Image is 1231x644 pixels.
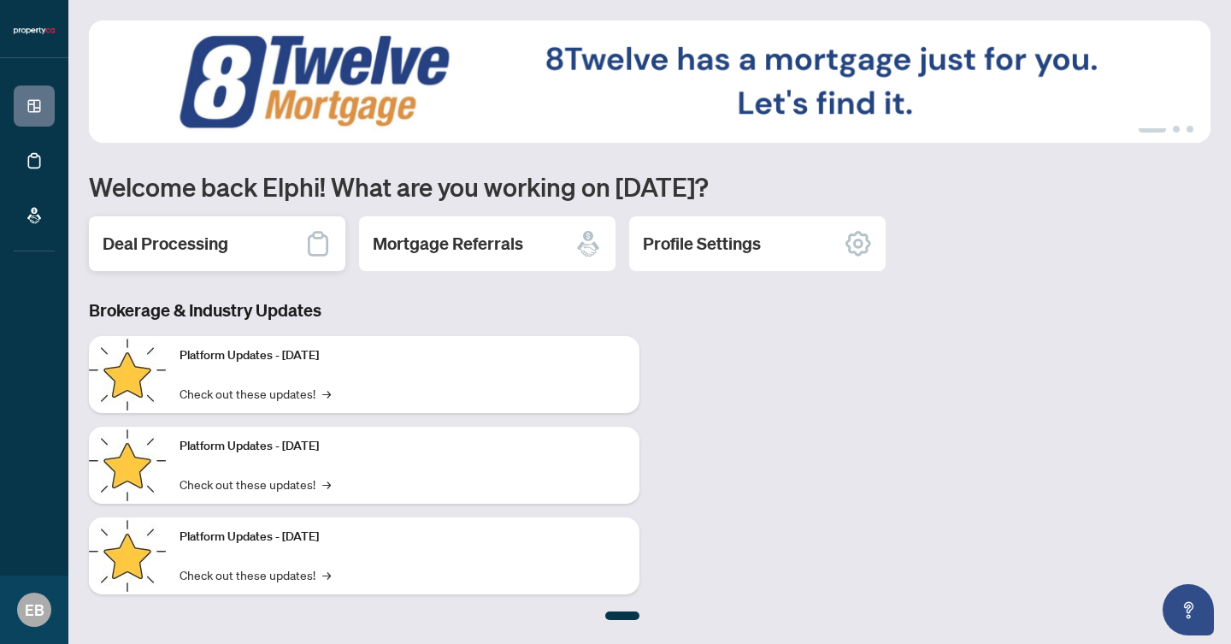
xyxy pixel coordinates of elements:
span: → [322,565,331,584]
img: logo [14,26,55,36]
h2: Mortgage Referrals [373,232,523,256]
h2: Profile Settings [643,232,761,256]
img: Platform Updates - July 8, 2025 [89,427,166,504]
span: EB [25,598,44,622]
p: Platform Updates - [DATE] [180,528,626,547]
h3: Brokerage & Industry Updates [89,298,639,322]
img: Slide 0 [89,21,1210,143]
a: Check out these updates!→ [180,384,331,403]
h2: Deal Processing [103,232,228,256]
h1: Welcome back Elphi! What are you working on [DATE]? [89,170,1210,203]
a: Check out these updates!→ [180,475,331,493]
span: → [322,475,331,493]
span: → [322,384,331,403]
p: Platform Updates - [DATE] [180,437,626,456]
button: 3 [1187,126,1193,133]
img: Platform Updates - July 21, 2025 [89,336,166,413]
button: 1 [1139,126,1166,133]
img: Platform Updates - June 23, 2025 [89,517,166,594]
button: Open asap [1163,584,1214,635]
p: Platform Updates - [DATE] [180,346,626,365]
a: Check out these updates!→ [180,565,331,584]
button: 2 [1173,126,1180,133]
